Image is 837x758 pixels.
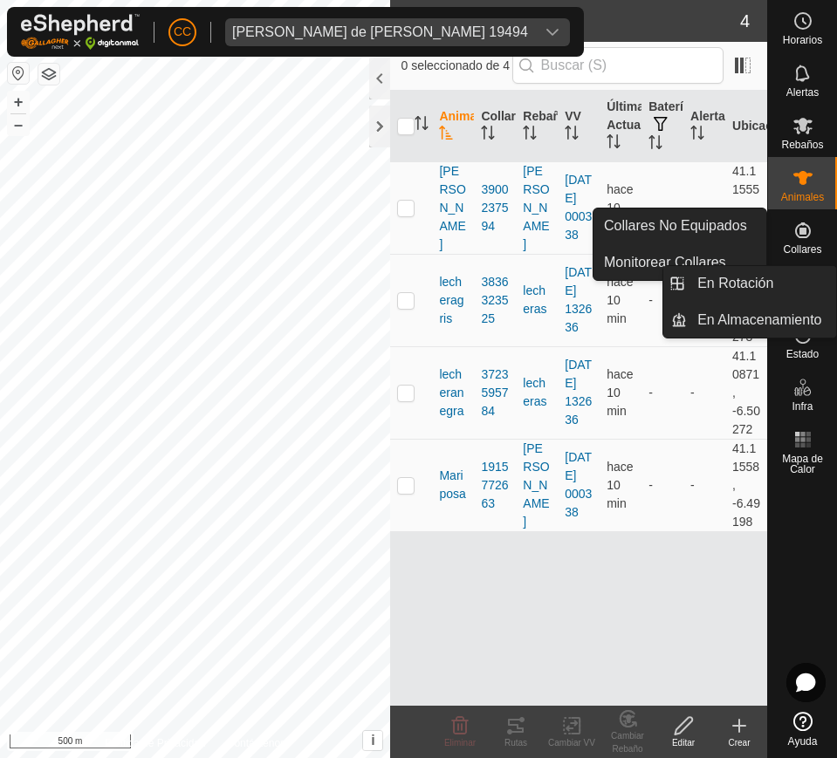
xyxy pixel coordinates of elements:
[227,735,285,751] a: Contáctenos
[363,731,382,750] button: i
[481,458,509,513] div: 1915772663
[641,161,683,254] td: -
[641,439,683,531] td: -
[683,91,725,162] th: Alertas
[663,266,836,301] li: En Rotación
[481,365,509,420] div: 3723595784
[488,736,544,749] div: Rutas
[512,47,724,84] input: Buscar (S)
[725,346,767,439] td: 41.10871, -6.50272
[772,454,833,475] span: Mapa de Calor
[565,173,592,242] a: [DATE] 000338
[523,440,551,531] div: [PERSON_NAME]
[641,91,683,162] th: Batería
[607,367,633,418] span: 13 ago 2025, 12:25
[481,128,495,142] p-sorticon: Activar para ordenar
[565,128,579,142] p-sorticon: Activar para ordenar
[604,215,747,236] span: Collares No Equipados
[607,275,633,325] span: 13 ago 2025, 12:25
[21,14,140,50] img: Logo Gallagher
[687,303,836,338] a: En Almacenamiento
[523,128,537,142] p-sorticon: Activar para ordenar
[781,192,824,202] span: Animales
[225,18,535,46] span: Isidora de Jesus Vicente 19494
[768,705,837,754] a: Ayuda
[788,736,818,747] span: Ayuda
[607,137,621,151] p-sorticon: Activar para ordenar
[565,265,592,334] a: [DATE] 132636
[725,91,767,162] th: Ubicación
[565,450,592,519] a: [DATE] 000338
[8,114,29,135] button: –
[783,35,822,45] span: Horarios
[604,252,726,273] span: Monitorear Collares
[786,349,819,359] span: Estado
[648,138,662,152] p-sorticon: Activar para ordenar
[535,18,570,46] div: dropdown trigger
[8,63,29,84] button: Restablecer Mapa
[593,245,766,280] a: Monitorear Collares
[725,161,767,254] td: 41.11555, -6.49174
[783,244,821,255] span: Collares
[174,23,191,41] span: CC
[523,162,551,254] div: [PERSON_NAME]
[683,161,725,254] td: -
[444,738,476,748] span: Eliminar
[38,64,59,85] button: Capas del Mapa
[641,346,683,439] td: -
[474,91,516,162] th: Collar
[687,266,836,301] a: En Rotación
[641,254,683,346] td: -
[711,736,767,749] div: Crear
[725,439,767,531] td: 41.11558, -6.49198
[690,128,704,142] p-sorticon: Activar para ordenar
[401,57,511,75] span: 0 seleccionado de 4
[792,401,813,412] span: Infra
[600,729,655,755] div: Cambiar Rebaño
[415,119,429,133] p-sorticon: Activar para ordenar
[600,91,641,162] th: Última Actualización
[740,8,750,34] span: 4
[607,182,633,233] span: 13 ago 2025, 12:25
[523,282,551,318] div: lecheras
[523,374,551,411] div: lecheras
[683,439,725,531] td: -
[439,273,467,328] span: lecheragris
[544,736,600,749] div: Cambiar VV
[663,303,836,338] li: En Almacenamiento
[516,91,558,162] th: Rebaño
[558,91,600,162] th: VV
[439,467,467,503] span: Mariposa
[593,208,766,243] a: Collares No Equipados
[697,273,773,294] span: En Rotación
[105,735,205,751] a: Política de Privacidad
[439,128,453,142] p-sorticon: Activar para ordenar
[481,181,509,236] div: 3900237594
[683,346,725,439] td: -
[781,140,823,150] span: Rebaños
[432,91,474,162] th: Animal
[8,92,29,113] button: +
[371,733,374,748] span: i
[565,358,592,427] a: [DATE] 132636
[439,365,467,420] span: lecheranegra
[786,87,819,98] span: Alertas
[607,460,633,510] span: 13 ago 2025, 12:25
[697,310,821,331] span: En Almacenamiento
[655,736,711,749] div: Editar
[232,25,528,39] div: [PERSON_NAME] de [PERSON_NAME] 19494
[439,162,467,254] span: [PERSON_NAME]
[481,273,509,328] div: 3836323525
